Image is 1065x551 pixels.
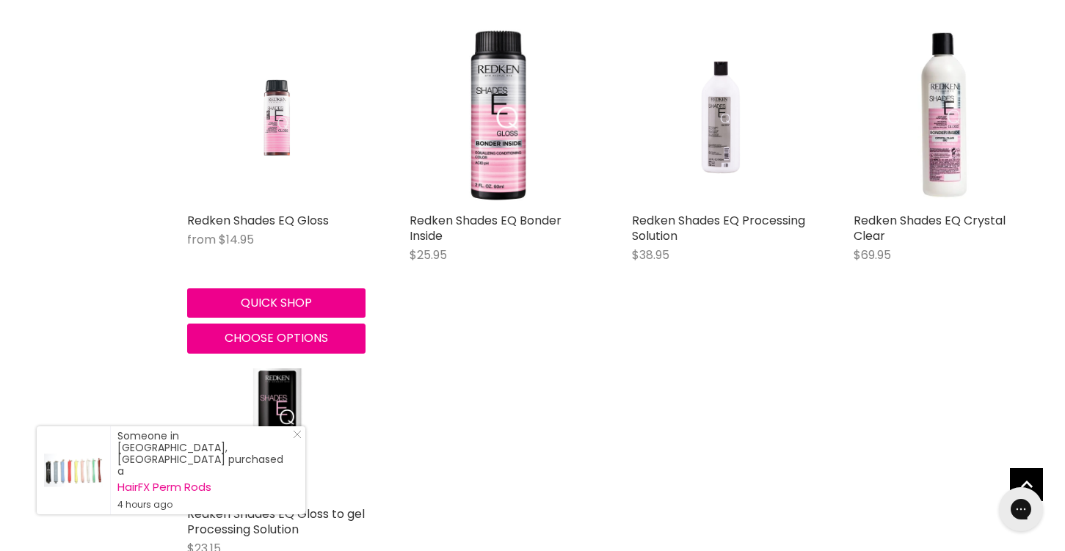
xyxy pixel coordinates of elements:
[117,499,291,511] small: 4 hours ago
[632,247,669,263] span: $38.95
[893,27,993,205] img: Redken Shades EQ Crystal Clear
[410,247,447,263] span: $25.95
[225,329,328,346] span: Choose options
[287,430,302,445] a: Close Notification
[117,430,291,511] div: Someone in [GEOGRAPHIC_DATA], [GEOGRAPHIC_DATA] purchased a
[187,27,366,205] a: Redken Shades EQ Gloss
[187,506,365,538] a: Redken Shades EQ Gloss to gel Processing Solution
[410,212,561,244] a: Redken Shades EQ Bonder Inside
[293,430,302,439] svg: Close Icon
[117,481,291,493] a: HairFX Perm Rods
[854,247,891,263] span: $69.95
[187,212,329,229] a: Redken Shades EQ Gloss
[661,27,780,205] img: Redken Shades EQ Processing Solution
[854,212,1006,244] a: Redken Shades EQ Crystal Clear
[410,27,588,205] img: Redken Shades EQ Bonder Inside
[632,212,805,244] a: Redken Shades EQ Processing Solution
[187,321,366,499] img: Redken Shades EQ Gloss to gel Processing Solution
[187,324,366,353] button: Choose options
[217,27,335,205] img: Redken Shades EQ Gloss
[992,482,1050,536] iframe: Gorgias live chat messenger
[219,231,254,248] span: $14.95
[854,27,1032,205] a: Redken Shades EQ Crystal Clear
[187,288,366,318] button: Quick shop
[187,231,216,248] span: from
[37,426,110,514] a: Visit product page
[632,27,810,205] a: Redken Shades EQ Processing Solution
